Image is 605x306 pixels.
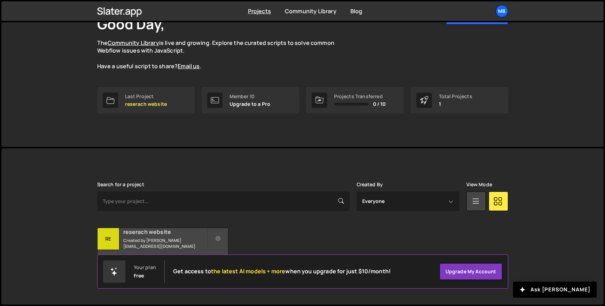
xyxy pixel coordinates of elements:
div: Projects Transferred [334,94,386,99]
a: Community Library [108,39,159,47]
label: Search for a project [97,182,144,187]
span: the latest AI models + more [211,267,285,275]
a: MB [496,5,508,17]
a: Email us [178,62,200,70]
input: Type your project... [97,191,350,211]
small: Created by [PERSON_NAME][EMAIL_ADDRESS][DOMAIN_NAME] [123,237,207,249]
div: Your plan [134,265,156,270]
div: re [98,228,119,250]
p: Upgrade to a Pro [230,101,271,107]
a: re reserach website Created by [PERSON_NAME][EMAIL_ADDRESS][DOMAIN_NAME] 5 pages, last updated by... [97,228,228,271]
a: Upgrade my account [440,263,502,280]
div: Member ID [230,94,271,99]
label: View Mode [466,182,492,187]
a: Community Library [285,7,336,15]
h1: Good Day, [97,14,165,33]
p: reserach website [125,101,167,107]
h2: reserach website [123,228,207,236]
div: Total Projects [439,94,472,99]
h2: Get access to when you upgrade for just $10/month! [173,268,391,275]
span: 0 / 10 [373,101,386,107]
p: The is live and growing. Explore the curated scripts to solve common Webflow issues with JavaScri... [97,39,348,70]
div: Free [134,273,144,278]
button: Ask [PERSON_NAME] [513,282,597,298]
p: 1 [439,101,472,107]
div: Last Project [125,94,167,99]
a: Projects [248,7,271,15]
a: Blog [350,7,363,15]
a: Last Project reserach website [97,87,195,113]
label: Created By [357,182,383,187]
div: 5 pages, last updated by [DATE] [98,250,228,271]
